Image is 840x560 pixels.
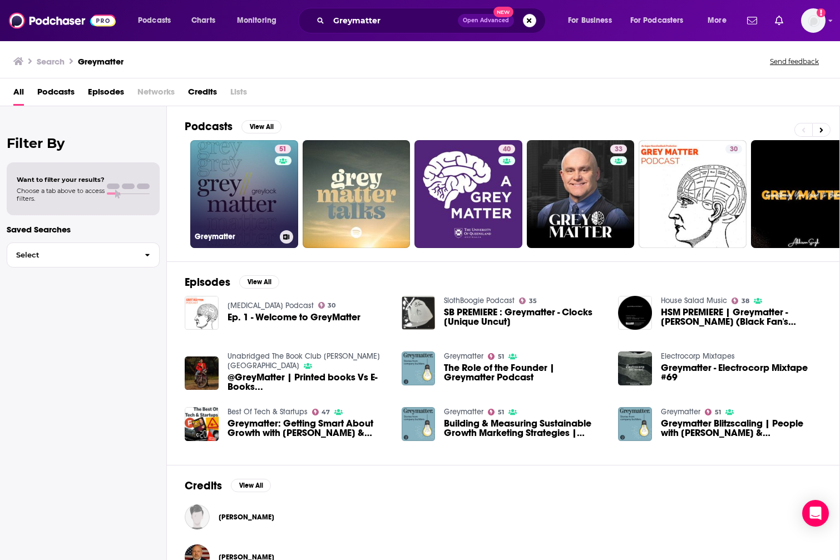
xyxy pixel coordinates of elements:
button: open menu [130,12,185,29]
a: 30 [725,145,742,153]
a: 51 [488,409,504,415]
a: Electrocorp Mixtapes [661,351,735,361]
img: Building & Measuring Sustainable Growth Marketing Strategies | Greymatter [402,407,436,441]
span: 51 [715,410,721,415]
a: 47 [312,409,330,415]
a: Greymatter [661,407,700,417]
h3: Greymatter [195,232,275,241]
a: Best Of Tech & Startups [228,407,308,417]
img: Greymatter Blitzscaling | People with Reid Hoffman & Chris Yeh [618,407,652,441]
img: Ep. 1 - Welcome to GreyMatter [185,296,219,330]
a: 51Greymatter [190,140,298,248]
img: Mike Wickliff [185,504,210,529]
a: Charts [184,12,222,29]
a: Show notifications dropdown [770,11,788,30]
a: Greymatter - Electrocorp Mixtape #69 [661,363,822,382]
div: Search podcasts, credits, & more... [309,8,556,33]
button: Select [7,242,160,267]
button: open menu [229,12,291,29]
span: For Podcasters [630,13,684,28]
a: 30 [318,302,336,309]
button: Open AdvancedNew [458,14,514,27]
a: Episodes [88,83,124,106]
span: New [493,7,513,17]
span: 47 [322,410,330,415]
span: 30 [730,144,738,155]
a: @GreyMatter | Printed books Vs E-Books... [228,373,388,391]
button: open menu [623,12,700,29]
div: Open Intercom Messenger [802,500,829,527]
a: 51 [275,145,291,153]
a: Greymatter: Getting Smart About Growth with Casey Winters & Uber's Andrew Chen [185,407,219,441]
span: 30 [328,303,335,308]
button: View All [241,120,281,133]
a: Greymatter [444,407,483,417]
a: CreditsView All [185,479,271,493]
span: 33 [615,144,622,155]
a: The Role of the Founder | Greymatter Podcast [444,363,605,382]
span: Lists [230,83,247,106]
button: Send feedback [767,57,822,66]
a: Podcasts [37,83,75,106]
span: For Business [568,13,612,28]
a: Grey Matter Podcast [228,301,314,310]
a: SB PREMIERE : Greymatter - Clocks [Unique Uncut] [444,308,605,326]
a: HSM PREMIERE | Greymatter - Tesla (Black Fan's Soundfactory Dub 7" Re-Work) [Quintessentials] [618,296,652,330]
span: Greymatter Blitzscaling | People with [PERSON_NAME] & [PERSON_NAME] [661,419,822,438]
span: More [708,13,727,28]
a: 51 [488,353,504,360]
button: open menu [560,12,626,29]
a: 33 [610,145,627,153]
img: @GreyMatter | Printed books Vs E-Books... [185,356,219,390]
span: Select [7,251,136,259]
a: Ep. 1 - Welcome to GreyMatter [228,313,360,322]
h3: Search [37,56,65,67]
button: Mike WickliffMike Wickliff [185,499,822,535]
a: All [13,83,24,106]
a: HSM PREMIERE | Greymatter - Tesla (Black Fan's Soundfactory Dub 7" Re-Work) [Quintessentials] [661,308,822,326]
a: Podchaser - Follow, Share and Rate Podcasts [9,10,116,31]
span: Podcasts [138,13,171,28]
span: Charts [191,13,215,28]
a: Mike Wickliff [219,513,274,522]
span: [PERSON_NAME] [219,513,274,522]
span: Logged in as patrickdmanning [801,8,826,33]
span: 51 [279,144,286,155]
span: Greymatter: Getting Smart About Growth with [PERSON_NAME] & [PERSON_NAME]'s [PERSON_NAME] [228,419,388,438]
span: 35 [529,299,537,304]
span: 40 [503,144,511,155]
span: Choose a tab above to access filters. [17,187,105,202]
a: EpisodesView All [185,275,279,289]
span: 38 [742,299,749,304]
button: View All [231,479,271,492]
img: The Role of the Founder | Greymatter Podcast [402,351,436,385]
a: Building & Measuring Sustainable Growth Marketing Strategies | Greymatter [444,419,605,438]
h3: Greymatter [78,56,123,67]
a: Unabridged The Book Club Kamala Nehru College [228,351,380,370]
span: Networks [137,83,175,106]
span: HSM PREMIERE | Greymatter - [PERSON_NAME] (Black Fan's Soundfactory Dub 7" Re-Work) [Quintessenti... [661,308,822,326]
a: Greymatter [444,351,483,361]
span: 51 [498,354,504,359]
svg: Add a profile image [817,8,826,17]
a: 38 [732,298,749,304]
a: 33 [527,140,635,248]
img: SB PREMIERE : Greymatter - Clocks [Unique Uncut] [402,296,436,330]
span: Credits [188,83,217,106]
p: Saved Searches [7,224,160,235]
button: open menu [700,12,740,29]
a: 30 [639,140,747,248]
a: Greymatter Blitzscaling | People with Reid Hoffman & Chris Yeh [661,419,822,438]
a: House Salad Music [661,296,727,305]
